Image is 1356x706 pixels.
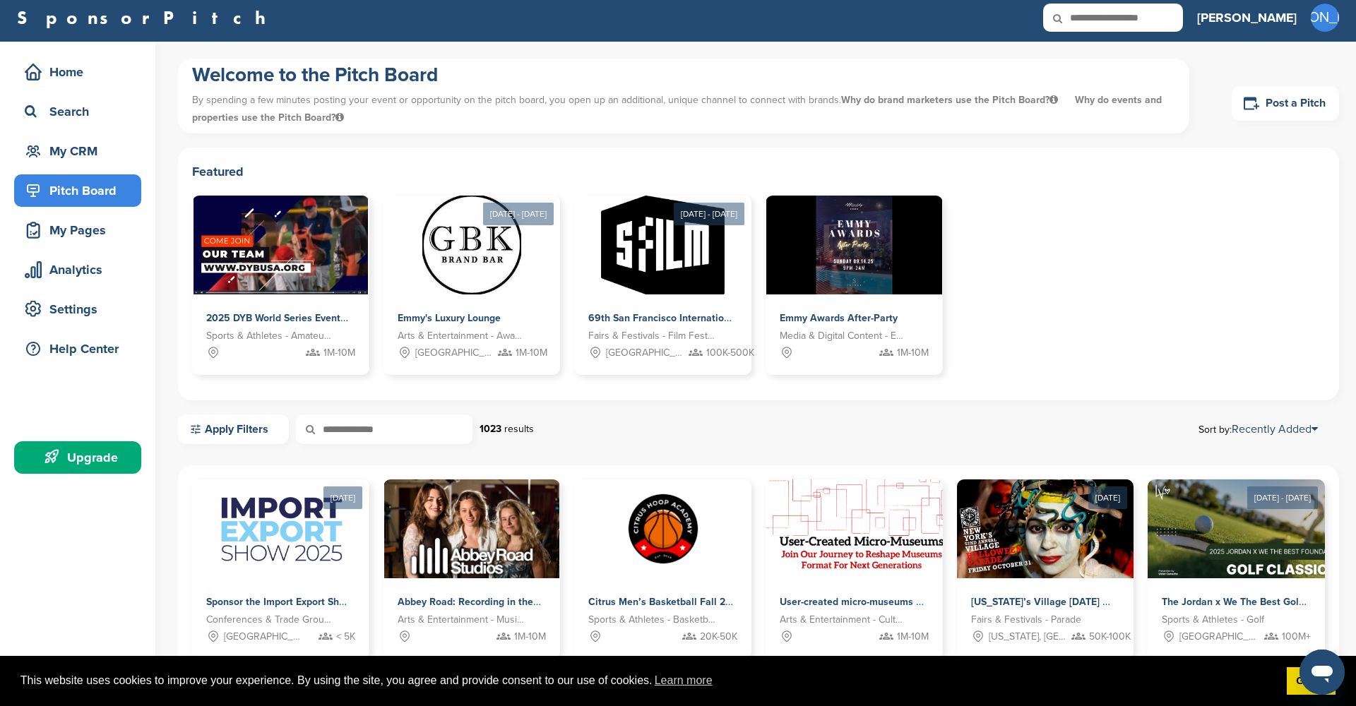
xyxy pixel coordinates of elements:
[780,612,908,628] span: Arts & Entertainment - Cultural
[1197,8,1297,28] h3: [PERSON_NAME]
[21,99,141,124] div: Search
[14,135,141,167] a: My CRM
[1089,629,1131,645] span: 50K-100K
[674,203,744,225] div: [DATE] - [DATE]
[192,88,1175,130] p: By spending a few minutes posting your event or opportunity on the pitch board, you open up an ad...
[422,196,521,294] img: Sponsorpitch &
[383,479,561,659] a: Sponsorpitch & Abbey Road: Recording in the most famous studio Arts & Entertainment - Music Artis...
[1282,629,1311,645] span: 100M+
[614,479,713,578] img: Sponsorpitch &
[574,479,751,659] a: Sponsorpitch & Citrus Men’s Basketball Fall 2025 League Sports & Athletes - Basketball 20K-50K
[483,203,554,225] div: [DATE] - [DATE]
[480,423,501,435] strong: 1023
[194,196,368,294] img: Sponsorpitch &
[841,94,1061,106] span: Why do brand marketers use the Pitch Board?
[766,196,942,294] img: Sponsorpitch &
[415,345,494,361] span: [GEOGRAPHIC_DATA], [GEOGRAPHIC_DATA]
[1247,486,1318,509] div: [DATE] - [DATE]
[780,596,1110,608] span: User-created micro-museums - Sponsor the future of cultural storytelling
[192,457,369,659] a: [DATE] Sponsorpitch & Sponsor the Import Export Show 2025 Conferences & Trade Groups - Industrial...
[1148,479,1345,578] img: Sponsorpitch &
[588,596,780,608] span: Citrus Men’s Basketball Fall 2025 League
[971,612,1081,628] span: Fairs & Festivals - Parade
[398,328,525,344] span: Arts & Entertainment - Award Show
[606,345,685,361] span: [GEOGRAPHIC_DATA], [GEOGRAPHIC_DATA]
[14,214,141,246] a: My Pages
[205,479,356,578] img: Sponsorpitch &
[700,629,737,645] span: 20K-50K
[1199,424,1318,435] span: Sort by:
[17,8,275,27] a: SponsorPitch
[588,328,716,344] span: Fairs & Festivals - Film Festival
[21,336,141,361] div: Help Center
[1197,2,1297,33] a: [PERSON_NAME]
[21,138,141,164] div: My CRM
[1162,612,1264,628] span: Sports & Athletes - Golf
[706,345,754,361] span: 100K-500K
[14,293,141,325] a: Settings
[336,629,355,645] span: < 5K
[323,486,362,509] div: [DATE]
[21,178,141,203] div: Pitch Board
[224,629,303,645] span: [GEOGRAPHIC_DATA]
[1179,629,1259,645] span: [GEOGRAPHIC_DATA], [GEOGRAPHIC_DATA]
[516,345,547,361] span: 1M-10M
[1148,457,1325,659] a: [DATE] - [DATE] Sponsorpitch & The Jordan x We The Best Golf Classic 2025 – Where Sports, Music &...
[957,479,1134,578] img: Sponsorpitch &
[989,629,1068,645] span: [US_STATE], [GEOGRAPHIC_DATA]
[897,345,929,361] span: 1M-10M
[588,612,716,628] span: Sports & Athletes - Basketball
[206,596,379,608] span: Sponsor the Import Export Show 2025
[14,174,141,207] a: Pitch Board
[1311,4,1339,32] span: [PERSON_NAME]
[21,297,141,322] div: Settings
[957,457,1134,659] a: [DATE] Sponsorpitch & [US_STATE]’s Village [DATE] Parade - 2025 Fairs & Festivals - Parade [US_ST...
[323,345,355,361] span: 1M-10M
[206,328,334,344] span: Sports & Athletes - Amateur Sports Leagues
[766,479,961,578] img: Sponsorpitch &
[1287,667,1336,695] a: dismiss cookie message
[1232,422,1318,436] a: Recently Added
[653,670,715,691] a: learn more about cookies
[21,445,141,470] div: Upgrade
[21,217,141,243] div: My Pages
[383,173,561,375] a: [DATE] - [DATE] Sponsorpitch & Emmy's Luxury Lounge Arts & Entertainment - Award Show [GEOGRAPHIC...
[398,312,501,324] span: Emmy's Luxury Lounge
[398,612,525,628] span: Arts & Entertainment - Music Artist - Rock
[206,312,345,324] span: 2025 DYB World Series Events
[1299,650,1345,695] iframe: Button to launch messaging window
[398,596,626,608] span: Abbey Road: Recording in the most famous studio
[14,56,141,88] a: Home
[192,196,369,375] a: Sponsorpitch & 2025 DYB World Series Events Sports & Athletes - Amateur Sports Leagues 1M-10M
[14,95,141,128] a: Search
[21,59,141,85] div: Home
[514,629,546,645] span: 1M-10M
[766,479,943,659] a: Sponsorpitch & User-created micro-museums - Sponsor the future of cultural storytelling Arts & En...
[766,196,943,375] a: Sponsorpitch & Emmy Awards After-Party Media & Digital Content - Entertainment 1M-10M
[206,612,334,628] span: Conferences & Trade Groups - Industrial Conference
[601,196,725,294] img: Sponsorpitch &
[192,162,1325,181] h2: Featured
[780,328,908,344] span: Media & Digital Content - Entertainment
[21,257,141,282] div: Analytics
[1088,486,1127,509] div: [DATE]
[192,62,1175,88] h1: Welcome to the Pitch Board
[14,333,141,365] a: Help Center
[504,423,534,435] span: results
[897,629,929,645] span: 1M-10M
[780,312,898,324] span: Emmy Awards After-Party
[14,253,141,286] a: Analytics
[14,441,141,474] a: Upgrade
[384,479,560,578] img: Sponsorpitch &
[574,173,751,375] a: [DATE] - [DATE] Sponsorpitch & 69th San Francisco International Film Festival Fairs & Festivals -...
[20,670,1275,691] span: This website uses cookies to improve your experience. By using the site, you agree and provide co...
[1232,86,1339,121] a: Post a Pitch
[178,414,289,444] a: Apply Filters
[971,596,1167,608] span: [US_STATE]’s Village [DATE] Parade - 2025
[588,312,799,324] span: 69th San Francisco International Film Festival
